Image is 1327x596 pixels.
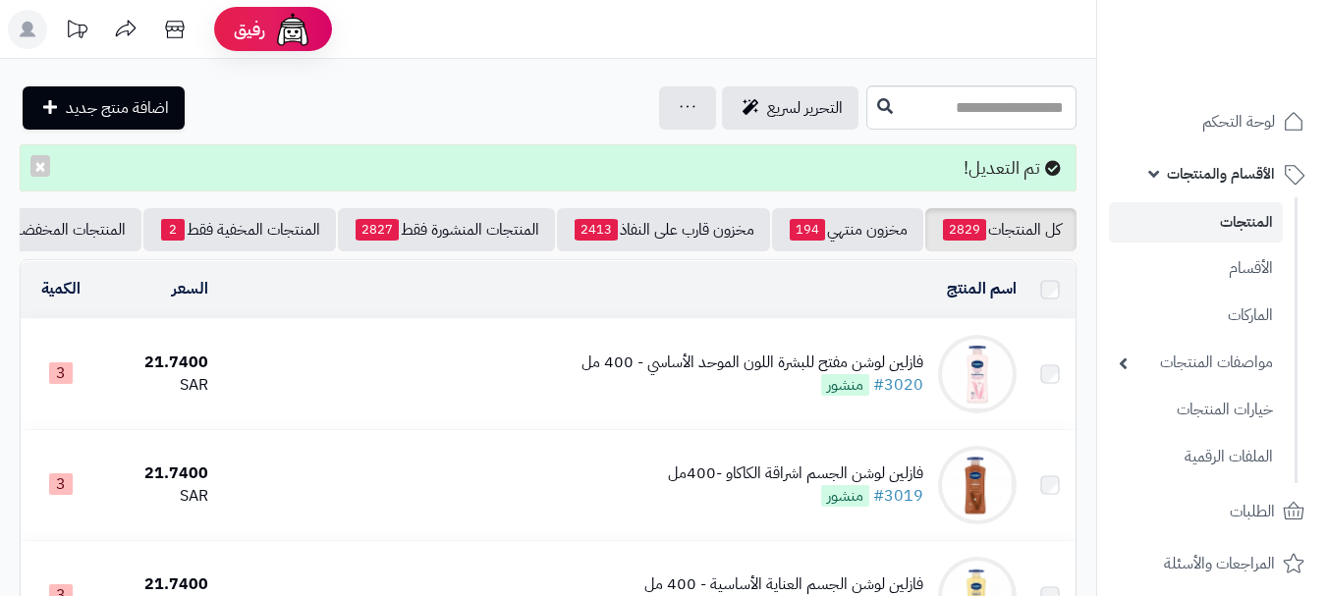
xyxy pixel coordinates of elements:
[790,219,825,241] span: 194
[1167,160,1275,188] span: الأقسام والمنتجات
[41,277,81,300] a: الكمية
[772,208,923,251] a: مخزون منتهي194
[947,277,1017,300] a: اسم المنتج
[557,208,770,251] a: مخزون قارب على النفاذ2413
[143,208,336,251] a: المنتجات المخفية فقط2
[873,373,923,397] a: #3020
[49,362,73,384] span: 3
[1164,550,1275,577] span: المراجعات والأسئلة
[1109,389,1283,431] a: خيارات المنتجات
[821,374,869,396] span: منشور
[925,208,1077,251] a: كل المنتجات2829
[356,219,399,241] span: 2827
[1109,488,1315,535] a: الطلبات
[1109,540,1315,587] a: المراجعات والأسئلة
[23,86,185,130] a: اضافة منتج جديد
[1109,98,1315,145] a: لوحة التحكم
[1109,436,1283,478] a: الملفات الرقمية
[1109,202,1283,243] a: المنتجات
[66,96,169,120] span: اضافة منتج جديد
[644,573,923,596] div: فازلين لوشن الجسم العناية الأساسية - 400 مل
[581,352,923,374] div: فازلين لوشن مفتح للبشرة اللون الموحد الأساسي - 400 مل
[108,374,207,397] div: SAR
[30,155,50,177] button: ×
[20,144,1077,191] div: تم التعديل!
[767,96,843,120] span: التحرير لسريع
[1230,498,1275,525] span: الطلبات
[161,219,185,241] span: 2
[1109,342,1283,384] a: مواصفات المنتجات
[338,208,555,251] a: المنتجات المنشورة فقط2827
[49,473,73,495] span: 3
[1109,295,1283,337] a: الماركات
[1202,108,1275,135] span: لوحة التحكم
[668,462,923,485] div: فازلين لوشن الجسم اشراقة الكاكاو -400مل
[722,86,858,130] a: التحرير لسريع
[1109,247,1283,290] a: الأقسام
[108,573,207,596] div: 21.7400
[821,485,869,507] span: منشور
[938,446,1017,524] img: فازلين لوشن الجسم اشراقة الكاكاو -400مل
[108,485,207,508] div: SAR
[575,219,618,241] span: 2413
[52,10,101,54] a: تحديثات المنصة
[873,484,923,508] a: #3019
[172,277,208,300] a: السعر
[108,352,207,374] div: 21.7400
[234,18,265,41] span: رفيق
[108,462,207,485] div: 21.7400
[273,10,312,49] img: ai-face.png
[1193,55,1308,96] img: logo-2.png
[938,335,1017,413] img: فازلين لوشن مفتح للبشرة اللون الموحد الأساسي - 400 مل
[943,219,986,241] span: 2829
